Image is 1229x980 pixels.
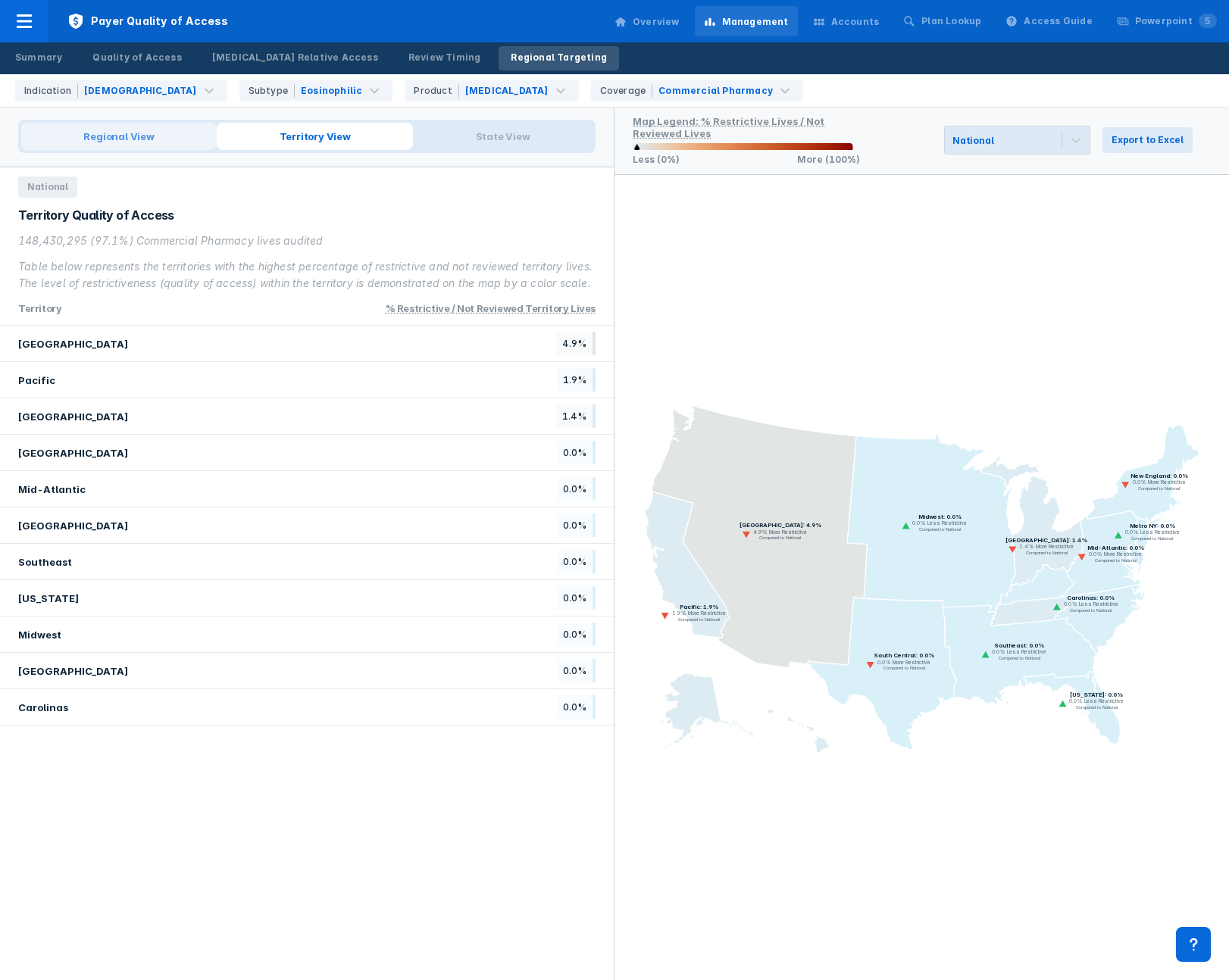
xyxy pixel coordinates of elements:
[18,233,596,249] div: 148,430,295 (97.1%) Commercial Pharmacy lives audited
[1064,601,1118,607] text: 0.0% Less Restrictive
[557,441,596,464] span: 0.0%
[18,176,77,198] span: National
[1138,485,1181,491] text: Compared to National
[797,154,860,165] p: More (100%)
[658,84,773,98] div: Commercial Pharmacy
[413,123,593,150] span: State View
[678,616,721,622] text: Compared to National
[557,477,596,501] span: 0.0%
[18,447,128,459] div: [GEOGRAPHIC_DATA]
[3,46,74,70] a: Summary
[999,655,1041,660] text: Compared to National
[952,135,993,146] div: National
[465,84,549,98] div: [MEDICAL_DATA]
[557,368,596,392] span: 1.9%
[511,51,607,64] div: Regional Targeting
[1005,537,1087,544] text: [GEOGRAPHIC_DATA]: 1.4%
[680,604,718,610] text: Pacific: 1.9%
[918,513,962,520] text: Midwest: 0.0%
[1130,473,1188,479] text: New England: 0.0%
[556,404,596,428] span: 1.4%
[249,84,295,98] div: Subtype
[92,51,181,64] div: Quality of Access
[912,520,967,526] text: 0.0% Less Restrictive
[753,529,807,535] text: 4.9% More Restrictive
[695,6,798,36] a: Management
[804,6,889,36] a: Accounts
[200,46,390,70] a: [MEDICAL_DATA] Relative Access
[15,51,62,64] div: Summary
[759,535,802,541] text: Compared to National
[1133,479,1186,485] text: 0.0% More Restrictive
[1102,127,1193,153] button: Export to Excel
[722,15,789,29] div: Management
[874,653,934,660] text: South Central: 0.0%
[18,520,128,532] div: [GEOGRAPHIC_DATA]
[1070,607,1112,613] text: Compared to National
[1135,14,1217,28] div: Powerpoint
[18,207,596,223] div: Territory Quality of Access
[396,46,493,70] a: Review Timing
[18,665,128,677] div: [GEOGRAPHIC_DATA]
[414,84,458,98] div: Product
[18,374,55,386] div: Pacific
[1130,523,1175,529] text: Metro NY: 0.0%
[921,14,981,28] div: Plan Lookup
[408,51,481,64] div: Review Timing
[994,642,1044,649] text: Southeast: 0.0%
[1026,550,1068,555] text: Compared to National
[386,302,596,314] div: % Restrictive / Not Reviewed territory Lives
[557,550,596,573] span: 0.0%
[557,586,596,610] span: 0.0%
[1024,14,1092,28] div: Access Guide
[1199,14,1217,28] span: 5
[1019,544,1074,551] text: 1.4% More Restrictive
[672,610,726,616] text: 1.9% More Restrictive
[877,659,930,666] text: 0.0% More Restrictive
[84,84,197,98] div: [DEMOGRAPHIC_DATA]
[18,483,86,495] div: Mid-Atlantic
[24,84,78,98] div: Indication
[831,15,880,29] div: Accounts
[557,695,596,719] span: 0.0%
[633,154,680,165] p: Less (0%)
[1095,557,1137,563] text: Compared to National
[557,513,596,537] span: 0.0%
[18,301,61,316] div: territory
[18,701,68,713] div: Carolinas
[1112,133,1184,147] span: Export to Excel
[1070,691,1123,698] text: [US_STATE]: 0.0%
[18,629,61,641] div: Midwest
[301,84,362,98] div: Eosinophilic
[605,6,689,36] a: Overview
[217,123,413,150] span: Territory View
[740,523,821,529] text: [GEOGRAPHIC_DATA]: 4.9%
[633,115,824,139] div: Map Legend: % Restrictive Lives / Not Reviewed Lives
[1125,529,1180,536] text: 0.0% Less Restrictive
[21,123,217,150] span: Regional View
[1076,704,1118,710] text: Compared to National
[992,648,1046,655] text: 0.0% Less Restrictive
[212,51,378,64] div: [MEDICAL_DATA] Relative Access
[557,659,596,682] span: 0.0%
[18,592,79,604] div: [US_STATE]
[1067,595,1115,601] text: Carolinas: 0.0%
[499,46,619,70] a: Regional Targeting
[18,258,596,292] div: Table below represents the territories with the highest percentage of restrictive and not reviewe...
[633,15,680,29] div: Overview
[600,84,653,98] div: Coverage
[557,623,596,646] span: 0.0%
[18,556,72,568] div: Southeast
[919,526,962,532] text: Compared to National
[80,46,193,70] a: Quality of Access
[1087,545,1144,551] text: Mid-Atlantic: 0.0%
[1069,698,1124,704] text: 0.0% Less Restrictive
[1089,551,1142,558] text: 0.0% More Restrictive
[18,410,128,423] div: [GEOGRAPHIC_DATA]
[556,332,596,355] span: 4.9%
[883,666,926,671] text: Compared to National
[1131,535,1174,541] text: Compared to National
[1176,927,1211,962] div: Contact Support
[18,338,128,350] div: [GEOGRAPHIC_DATA]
